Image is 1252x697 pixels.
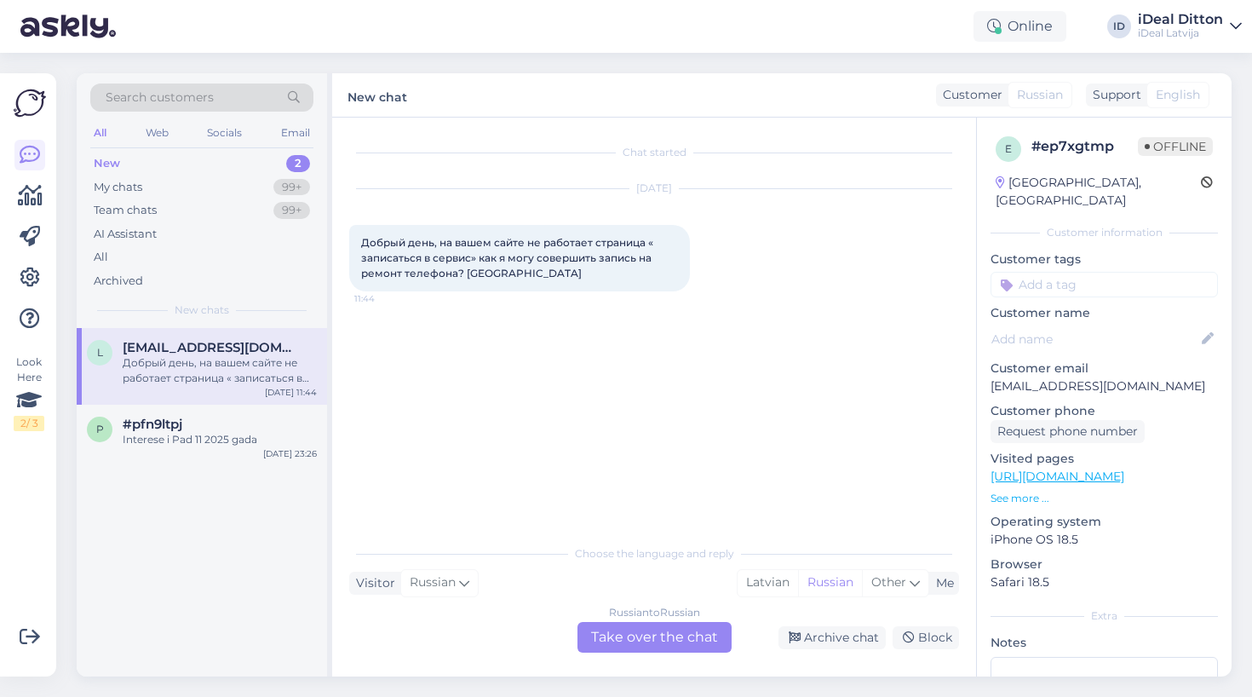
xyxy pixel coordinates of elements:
[991,573,1218,591] p: Safari 18.5
[273,202,310,219] div: 99+
[410,573,456,592] span: Russian
[991,556,1218,573] p: Browser
[577,622,732,653] div: Take over the chat
[273,179,310,196] div: 99+
[936,86,1002,104] div: Customer
[354,292,418,305] span: 11:44
[991,360,1218,377] p: Customer email
[349,145,959,160] div: Chat started
[973,11,1066,42] div: Online
[991,513,1218,531] p: Operating system
[94,226,157,243] div: AI Assistant
[991,225,1218,240] div: Customer information
[349,546,959,562] div: Choose the language and reply
[893,626,959,649] div: Block
[991,634,1218,652] p: Notes
[361,236,656,279] span: Добрый день, на вашем сайте не работает страница « записаться в сервис» как я могу совершить запи...
[349,181,959,196] div: [DATE]
[14,354,44,431] div: Look Here
[263,447,317,460] div: [DATE] 23:26
[1138,26,1223,40] div: iDeal Latvija
[798,570,862,596] div: Russian
[14,416,44,431] div: 2 / 3
[991,304,1218,322] p: Customer name
[738,570,798,596] div: Latvian
[1086,86,1141,104] div: Support
[123,432,317,447] div: Interese i Pad 11 2025 gada
[90,122,110,144] div: All
[991,251,1218,268] p: Customer tags
[996,174,1201,210] div: [GEOGRAPHIC_DATA], [GEOGRAPHIC_DATA]
[278,122,313,144] div: Email
[349,574,395,592] div: Visitor
[123,340,300,355] span: lanaskola4@gmail.com
[142,122,172,144] div: Web
[991,377,1218,395] p: [EMAIL_ADDRESS][DOMAIN_NAME]
[991,469,1124,484] a: [URL][DOMAIN_NAME]
[1138,13,1242,40] a: iDeal DittoniDeal Latvija
[204,122,245,144] div: Socials
[14,87,46,119] img: Askly Logo
[94,249,108,266] div: All
[929,574,954,592] div: Me
[347,84,407,107] label: New chat
[778,626,886,649] div: Archive chat
[991,330,1198,348] input: Add name
[94,273,143,290] div: Archived
[1138,137,1213,156] span: Offline
[97,346,103,359] span: l
[286,155,310,172] div: 2
[871,574,906,590] span: Other
[175,302,229,318] span: New chats
[1156,86,1200,104] span: English
[991,420,1145,443] div: Request phone number
[1138,13,1223,26] div: iDeal Ditton
[1031,136,1138,157] div: # ep7xgtmp
[991,531,1218,549] p: iPhone OS 18.5
[609,605,700,620] div: Russian to Russian
[991,491,1218,506] p: See more ...
[94,202,157,219] div: Team chats
[123,417,182,432] span: #pfn9ltpj
[1017,86,1063,104] span: Russian
[991,402,1218,420] p: Customer phone
[991,272,1218,297] input: Add a tag
[1107,14,1131,38] div: ID
[1005,142,1012,155] span: e
[991,450,1218,468] p: Visited pages
[94,179,142,196] div: My chats
[96,423,104,435] span: p
[106,89,214,107] span: Search customers
[265,386,317,399] div: [DATE] 11:44
[94,155,120,172] div: New
[123,355,317,386] div: Добрый день, на вашем сайте не работает страница « записаться в сервис» как я могу совершить запи...
[991,608,1218,624] div: Extra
